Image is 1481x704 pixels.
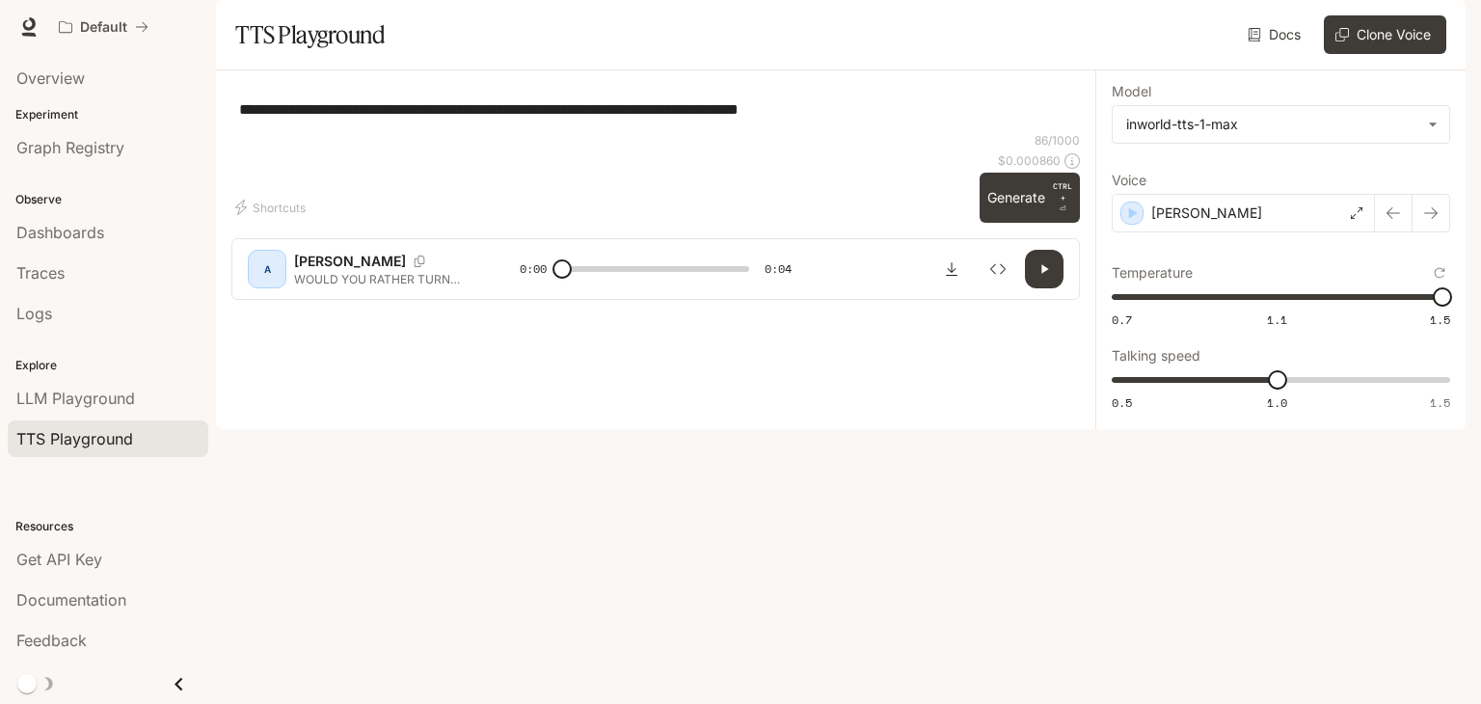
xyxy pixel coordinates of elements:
button: Clone Voice [1324,15,1446,54]
p: 86 / 1000 [1035,132,1080,149]
p: $ 0.000860 [998,152,1061,169]
button: Download audio [932,250,971,288]
div: inworld-tts-1-max [1126,115,1418,134]
p: WOULD YOU RATHER TURN INTO A FROG 🐸 WHEN NERVOUS OR INTO A CHICKEN 🐔 WHEN SCARED?🤣? [294,271,473,287]
a: Docs [1244,15,1308,54]
p: CTRL + [1053,180,1072,203]
span: 1.5 [1430,311,1450,328]
button: Reset to default [1429,262,1450,284]
span: 0:04 [765,259,792,279]
button: Shortcuts [231,192,313,223]
button: All workspaces [50,8,157,46]
button: GenerateCTRL +⏎ [980,173,1080,223]
span: 1.5 [1430,394,1450,411]
span: 1.0 [1267,394,1287,411]
p: [PERSON_NAME] [1151,203,1262,223]
p: Temperature [1112,266,1193,280]
span: 0.5 [1112,394,1132,411]
div: inworld-tts-1-max [1113,106,1449,143]
button: Copy Voice ID [406,256,433,267]
span: 1.1 [1267,311,1287,328]
p: ⏎ [1053,180,1072,215]
button: Inspect [979,250,1017,288]
span: 0:00 [520,259,547,279]
p: Default [80,19,127,36]
p: Model [1112,85,1151,98]
p: Voice [1112,174,1146,187]
span: 0.7 [1112,311,1132,328]
div: A [252,254,283,284]
p: [PERSON_NAME] [294,252,406,271]
p: Talking speed [1112,349,1200,363]
h1: TTS Playground [235,15,385,54]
